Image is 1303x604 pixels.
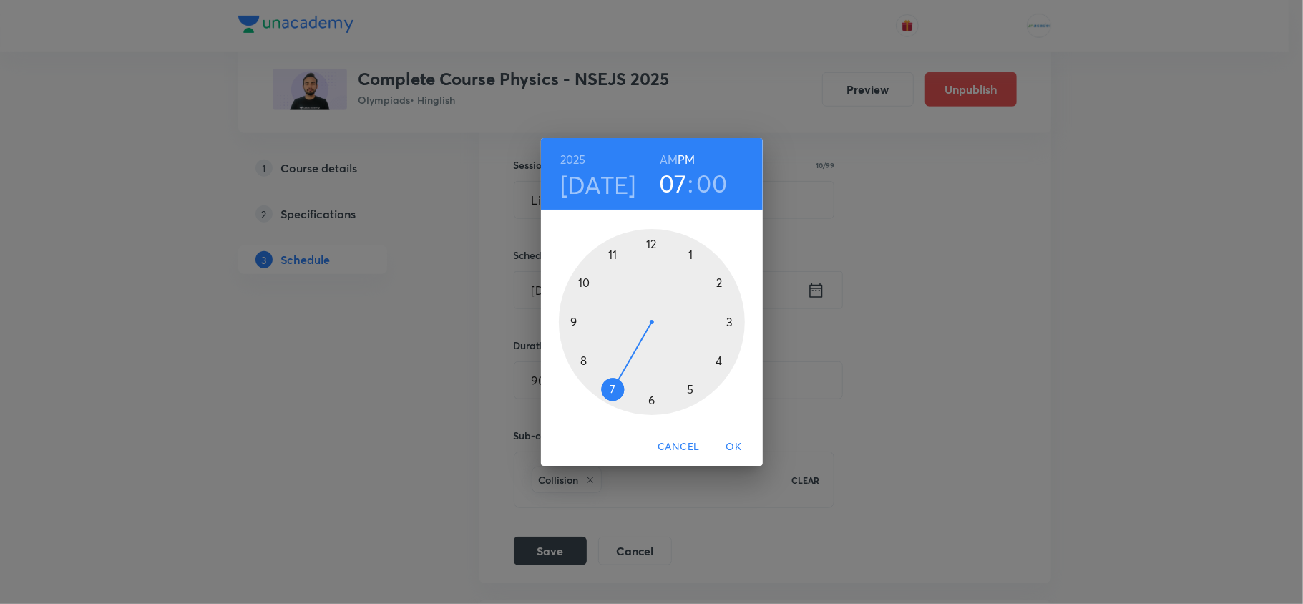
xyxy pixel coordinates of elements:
[697,168,728,198] button: 00
[659,168,687,198] button: 07
[660,150,678,170] button: AM
[717,438,751,456] span: OK
[678,150,695,170] button: PM
[658,438,699,456] span: Cancel
[711,434,757,460] button: OK
[560,170,636,200] button: [DATE]
[652,434,705,460] button: Cancel
[688,168,693,198] h3: :
[560,150,586,170] button: 2025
